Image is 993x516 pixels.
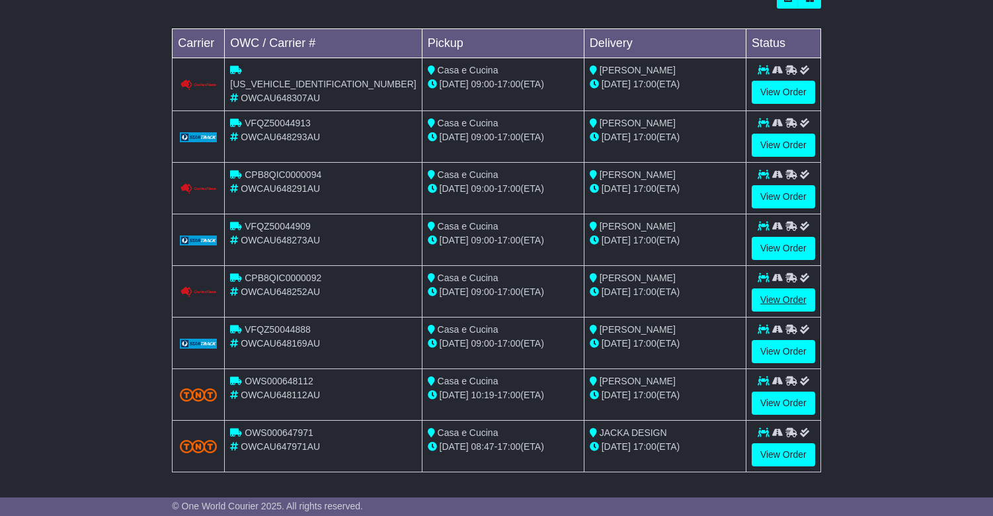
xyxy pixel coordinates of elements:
[245,427,313,438] span: OWS000647971
[497,441,520,452] span: 17:00
[752,185,815,208] a: View Order
[602,390,631,400] span: [DATE]
[497,79,520,89] span: 17:00
[471,390,495,400] span: 10:19
[428,130,578,144] div: - (ETA)
[180,440,217,454] img: TNT_Domestic.png
[422,29,584,58] td: Pickup
[241,338,320,349] span: OWCAU648169AU
[438,376,498,386] span: Casa e Cucina
[438,169,498,180] span: Casa e Cucina
[590,182,740,196] div: (ETA)
[180,236,217,245] img: GetCarrierServiceLogo
[590,285,740,299] div: (ETA)
[428,337,578,351] div: - (ETA)
[438,427,498,438] span: Casa e Cucina
[471,338,495,349] span: 09:00
[241,441,320,452] span: OWCAU647971AU
[241,390,320,400] span: OWCAU648112AU
[428,388,578,402] div: - (ETA)
[438,118,498,128] span: Casa e Cucina
[497,390,520,400] span: 17:00
[471,441,495,452] span: 08:47
[602,338,631,349] span: [DATE]
[440,235,469,245] span: [DATE]
[471,183,495,194] span: 09:00
[602,235,631,245] span: [DATE]
[428,234,578,247] div: - (ETA)
[440,132,469,142] span: [DATE]
[633,79,656,89] span: 17:00
[752,288,815,312] a: View Order
[600,324,676,335] span: [PERSON_NAME]
[241,183,320,194] span: OWCAU648291AU
[497,132,520,142] span: 17:00
[752,443,815,466] a: View Order
[245,273,321,283] span: CPB8QIC0000092
[590,77,740,91] div: (ETA)
[590,337,740,351] div: (ETA)
[428,440,578,454] div: - (ETA)
[245,169,321,180] span: CPB8QIC0000094
[241,286,320,297] span: OWCAU648252AU
[602,79,631,89] span: [DATE]
[600,376,676,386] span: [PERSON_NAME]
[633,132,656,142] span: 17:00
[590,440,740,454] div: (ETA)
[752,340,815,363] a: View Order
[241,235,320,245] span: OWCAU648273AU
[440,390,469,400] span: [DATE]
[428,285,578,299] div: - (ETA)
[590,130,740,144] div: (ETA)
[172,501,363,511] span: © One World Courier 2025. All rights reserved.
[590,388,740,402] div: (ETA)
[438,221,498,232] span: Casa e Cucina
[440,441,469,452] span: [DATE]
[428,182,578,196] div: - (ETA)
[440,183,469,194] span: [DATE]
[440,79,469,89] span: [DATE]
[245,376,313,386] span: OWS000648112
[752,81,815,104] a: View Order
[241,132,320,142] span: OWCAU648293AU
[440,286,469,297] span: [DATE]
[471,132,495,142] span: 09:00
[245,221,311,232] span: VFQZ50044909
[497,235,520,245] span: 17:00
[180,79,217,91] img: Couriers_Please.png
[600,273,676,283] span: [PERSON_NAME]
[633,183,656,194] span: 17:00
[180,132,217,142] img: GetCarrierServiceLogo
[752,392,815,415] a: View Order
[600,169,676,180] span: [PERSON_NAME]
[584,29,746,58] td: Delivery
[600,65,676,75] span: [PERSON_NAME]
[752,237,815,260] a: View Order
[180,339,217,349] img: GetCarrierServiceLogo
[633,390,656,400] span: 17:00
[428,77,578,91] div: - (ETA)
[633,235,656,245] span: 17:00
[633,441,656,452] span: 17:00
[497,338,520,349] span: 17:00
[497,183,520,194] span: 17:00
[590,234,740,247] div: (ETA)
[471,286,495,297] span: 09:00
[633,338,656,349] span: 17:00
[241,93,320,103] span: OWCAU648307AU
[746,29,820,58] td: Status
[471,79,495,89] span: 09:00
[471,235,495,245] span: 09:00
[180,183,217,195] img: GetCarrierServiceLogo
[438,65,498,75] span: Casa e Cucina
[600,221,676,232] span: [PERSON_NAME]
[230,79,416,89] span: [US_VEHICLE_IDENTIFICATION_NUMBER]
[173,29,225,58] td: Carrier
[600,118,676,128] span: [PERSON_NAME]
[180,286,217,298] img: GetCarrierServiceLogo
[497,286,520,297] span: 17:00
[180,388,217,402] img: TNT_Domestic.png
[602,132,631,142] span: [DATE]
[245,118,311,128] span: VFQZ50044913
[438,324,498,335] span: Casa e Cucina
